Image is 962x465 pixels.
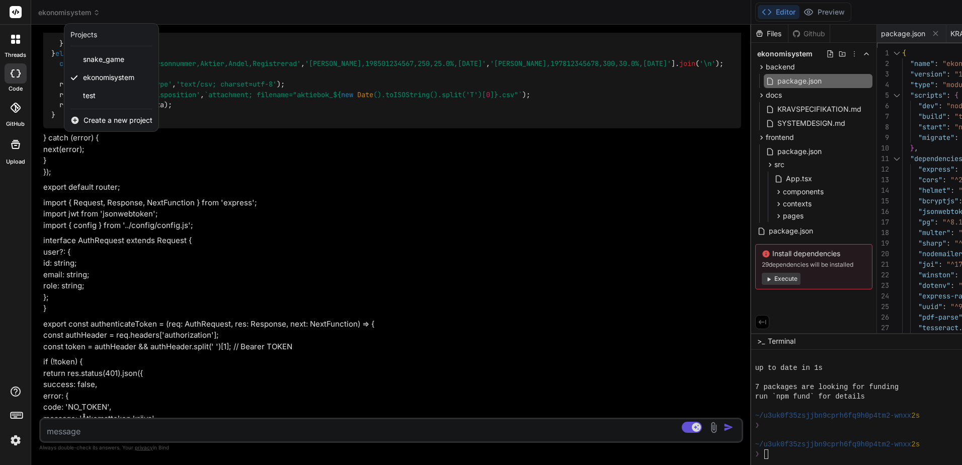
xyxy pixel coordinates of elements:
[84,115,152,125] span: Create a new project
[7,432,24,449] img: settings
[6,120,25,128] label: GitHub
[83,54,124,64] span: snake_game
[6,158,25,166] label: Upload
[83,91,96,101] span: test
[9,85,23,93] label: code
[5,51,26,59] label: threads
[83,72,134,83] span: ekonomisystem
[70,30,97,40] div: Projects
